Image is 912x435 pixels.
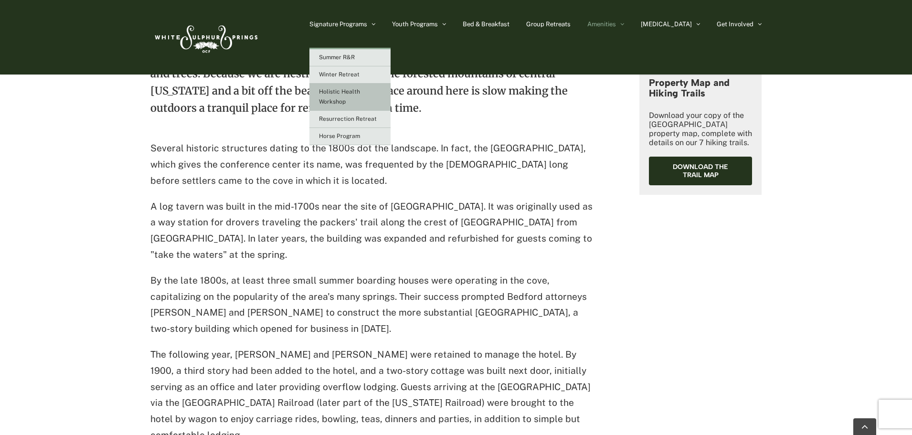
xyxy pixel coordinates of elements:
p: By the late 1800s, at least three small summer boarding houses were operating in the cove, capita... [150,273,596,337]
p: Download your copy of the [GEOGRAPHIC_DATA] property map, complete with details on our 7 hiking t... [649,111,752,147]
span: Winter Retreat [319,71,360,78]
p: A log tavern was built in the mid-1700s near the site of [GEOGRAPHIC_DATA]. It was originally use... [150,199,596,263]
span: [MEDICAL_DATA] [641,21,692,27]
span: Amenities [587,21,616,27]
span: Signature Programs [309,21,367,27]
span: Group Retreats [526,21,571,27]
span: Horse Program [319,133,360,139]
a: Holistic Health Workshop [309,84,391,111]
a: Winter Retreat [309,66,391,84]
a: Horse Program [309,128,391,145]
span: Summer R&R [319,54,355,61]
span: Holistic Health Workshop [319,88,360,105]
a: Download the trail map [649,157,752,185]
span: Youth Programs [392,21,438,27]
strong: Property Map and Hiking Trails [649,77,730,99]
span: Bed & Breakfast [463,21,509,27]
a: Summer R&R [309,49,391,66]
span: Get Involved [717,21,753,27]
img: White Sulphur Springs Logo [150,15,260,60]
a: Resurrection Retreat [309,111,391,128]
p: While you're here, explore our 1000+ acres of hills, fields, streams, ponds, trails, barns, and t... [150,48,596,131]
p: Several historic structures dating to the 1800s dot the landscape. In fact, the [GEOGRAPHIC_DATA]... [150,140,596,189]
span: Resurrection Retreat [319,116,377,122]
span: Download the trail map [663,163,738,179]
